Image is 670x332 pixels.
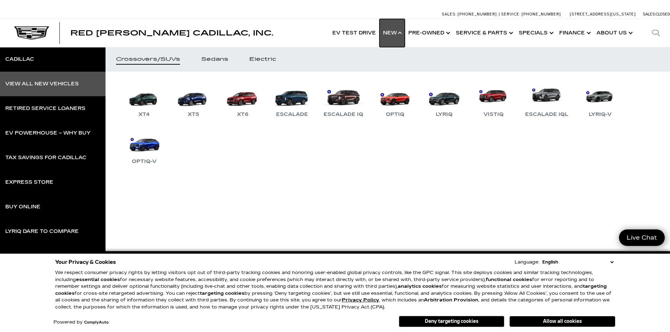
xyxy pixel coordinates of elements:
div: Escalade IQL [522,110,572,119]
button: Deny targeting cookies [399,316,504,327]
span: Sales: [442,12,457,17]
a: Service & Parts [452,19,515,47]
a: New [379,19,405,47]
a: Finance [556,19,593,47]
div: XT6 [234,110,252,119]
a: LYRIQ-V [579,82,621,119]
a: ComplyAuto [84,320,109,325]
strong: targeting cookies [200,291,244,296]
a: Electric [239,47,287,72]
img: Cadillac Dark Logo with Cadillac White Text [14,26,49,40]
span: Closed [656,12,670,17]
a: [STREET_ADDRESS][US_STATE] [570,12,636,17]
div: Tax Savings for Cadillac [5,155,87,160]
a: VISTIQ [472,82,515,119]
a: Sales: [PHONE_NUMBER] [442,12,499,16]
a: Specials [515,19,556,47]
a: Escalade IQ [320,82,367,119]
a: About Us [593,19,635,47]
span: [PHONE_NUMBER] [458,12,497,17]
div: LYRIQ Dare to Compare [5,229,79,234]
div: LYRIQ [432,110,456,119]
strong: analytics cookies [398,284,442,289]
div: Language: [515,260,539,265]
a: Pre-Owned [405,19,452,47]
p: We respect consumer privacy rights by letting visitors opt out of third-party tracking cookies an... [55,269,615,311]
div: LYRIQ-V [585,110,615,119]
div: OPTIQ-V [128,157,160,166]
select: Language Select [541,259,615,266]
div: EV Powerhouse – Why Buy [5,131,90,136]
a: XT5 [172,82,215,119]
div: View All New Vehicles [5,82,79,86]
span: Service: [501,12,521,17]
button: Allow all cookies [510,316,615,327]
a: Sedans [191,47,239,72]
span: Your Privacy & Cookies [55,257,116,267]
strong: Arbitration Provision [424,297,478,303]
div: Electric [249,57,276,62]
div: VISTIQ [480,110,507,119]
div: Cadillac [5,57,34,62]
strong: essential cookies [76,277,120,282]
div: OPTIQ [382,110,408,119]
span: Red [PERSON_NAME] Cadillac, Inc. [70,29,273,37]
span: [PHONE_NUMBER] [522,12,561,17]
a: Live Chat [619,229,665,246]
div: Sedans [201,57,228,62]
a: OPTIQ [374,82,416,119]
div: XT4 [135,110,153,119]
div: Powered by [53,320,109,325]
div: Crossovers/SUVs [116,57,180,62]
a: XT4 [123,82,165,119]
strong: targeting cookies [55,284,607,296]
a: Escalade IQL [522,82,572,119]
a: Crossovers/SUVs [106,47,191,72]
div: Escalade [273,110,312,119]
span: Sales: [643,12,656,17]
a: Service: [PHONE_NUMBER] [499,12,563,16]
a: XT6 [222,82,264,119]
a: EV Test Drive [329,19,379,47]
div: Buy Online [5,204,40,209]
div: XT5 [184,110,203,119]
a: LYRIQ [423,82,465,119]
a: Escalade [271,82,313,119]
div: Express Store [5,180,53,185]
a: Privacy Policy [342,297,379,303]
span: Live Chat [623,234,661,242]
div: Escalade IQ [320,110,367,119]
a: OPTIQ-V [123,129,165,166]
div: Retired Service Loaners [5,106,85,111]
strong: functional cookies [486,277,532,282]
a: Red [PERSON_NAME] Cadillac, Inc. [70,30,273,37]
